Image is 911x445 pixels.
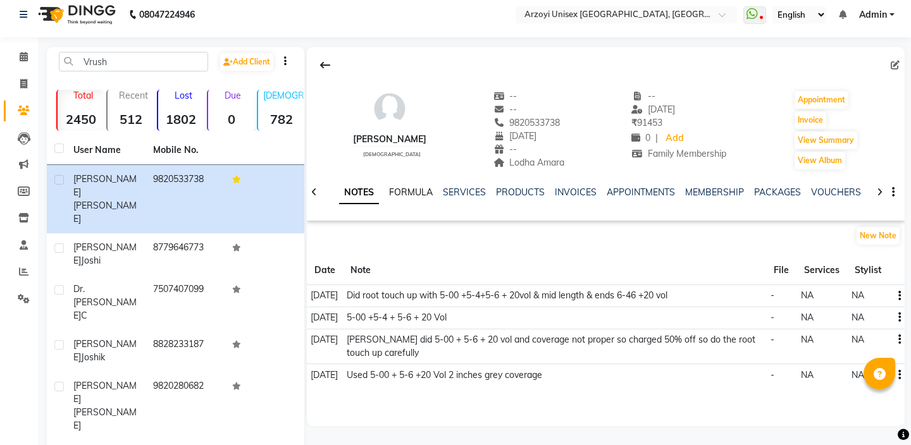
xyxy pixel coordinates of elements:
[493,157,565,168] span: Lodha Amara
[655,131,658,145] span: |
[208,111,254,127] strong: 0
[631,117,637,128] span: ₹
[113,90,154,101] p: Recent
[146,165,225,233] td: 9820533738
[146,275,225,330] td: 7507407099
[311,369,338,381] span: [DATE]
[59,52,208,71] input: Search by Name/Mobile/Email/Code
[852,290,864,301] span: NA
[146,233,225,275] td: 8779646773
[852,369,864,381] span: NA
[852,334,864,345] span: NA
[311,312,338,323] span: [DATE]
[353,133,426,146] div: [PERSON_NAME]
[847,256,889,285] th: Stylist
[771,290,774,301] span: -
[631,117,662,128] span: 91453
[146,136,225,165] th: Mobile No.
[63,90,104,101] p: Total
[443,186,486,198] a: SERVICES
[312,53,338,77] div: Back to Client
[493,90,517,102] span: --
[343,256,766,285] th: Note
[493,117,561,128] span: 9820533738
[73,406,137,431] span: [PERSON_NAME]
[754,186,801,198] a: PACKAGES
[311,290,338,301] span: [DATE]
[859,8,887,21] span: Admin
[220,53,273,71] a: Add Client
[73,380,137,405] span: [PERSON_NAME]
[795,131,857,149] button: View Summary
[771,369,774,381] span: -
[801,369,814,381] span: NA
[73,173,137,198] span: [PERSON_NAME]
[389,186,433,198] a: FORMULA
[801,312,814,323] span: NA
[163,90,204,101] p: Lost
[311,334,338,345] span: [DATE]
[795,91,848,109] button: Appointment
[811,186,861,198] a: VOUCHERS
[607,186,675,198] a: APPOINTMENTS
[631,90,655,102] span: --
[73,283,137,321] span: Dr.[PERSON_NAME]
[857,227,900,245] button: New Note
[146,330,225,372] td: 8828233187
[493,104,517,115] span: --
[363,151,421,157] span: [DEMOGRAPHIC_DATA]
[81,351,105,363] span: Joshik
[631,104,675,115] span: [DATE]
[801,334,814,345] span: NA
[493,130,537,142] span: [DATE]
[771,334,774,345] span: -
[685,186,744,198] a: MEMBERSHIP
[73,241,137,266] span: [PERSON_NAME]
[307,256,343,285] th: Date
[371,90,409,128] img: avatar
[343,307,766,329] td: 5-00 +5-4 + 5-6 + 20 Vol
[631,148,726,159] span: Family Membership
[211,90,254,101] p: Due
[146,372,225,440] td: 9820280682
[771,312,774,323] span: -
[343,285,766,307] td: Did root touch up with 5-00 +5-4+5-6 + 20vol & mid length & ends 6-46 +20 vol
[66,136,146,165] th: User Name
[343,364,766,386] td: Used 5-00 + 5-6 +20 Vol 2 inches grey coverage
[81,255,101,266] span: Joshi
[795,152,845,169] button: View Album
[263,90,304,101] p: [DEMOGRAPHIC_DATA]
[258,111,304,127] strong: 782
[73,200,137,224] span: [PERSON_NAME]
[73,338,137,363] span: [PERSON_NAME]
[58,111,104,127] strong: 2450
[663,130,685,147] a: Add
[852,312,864,323] span: NA
[801,290,814,301] span: NA
[339,181,379,204] a: NOTES
[766,256,796,285] th: File
[795,111,826,129] button: Invoice
[81,310,87,321] span: C
[631,132,650,143] span: 0
[108,111,154,127] strong: 512
[493,143,517,155] span: --
[343,329,766,364] td: [PERSON_NAME] did 5-00 + 5-6 + 20 vol and coverage not proper so charged 50% off so do the root t...
[796,256,847,285] th: Services
[555,186,597,198] a: INVOICES
[496,186,545,198] a: PRODUCTS
[158,111,204,127] strong: 1802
